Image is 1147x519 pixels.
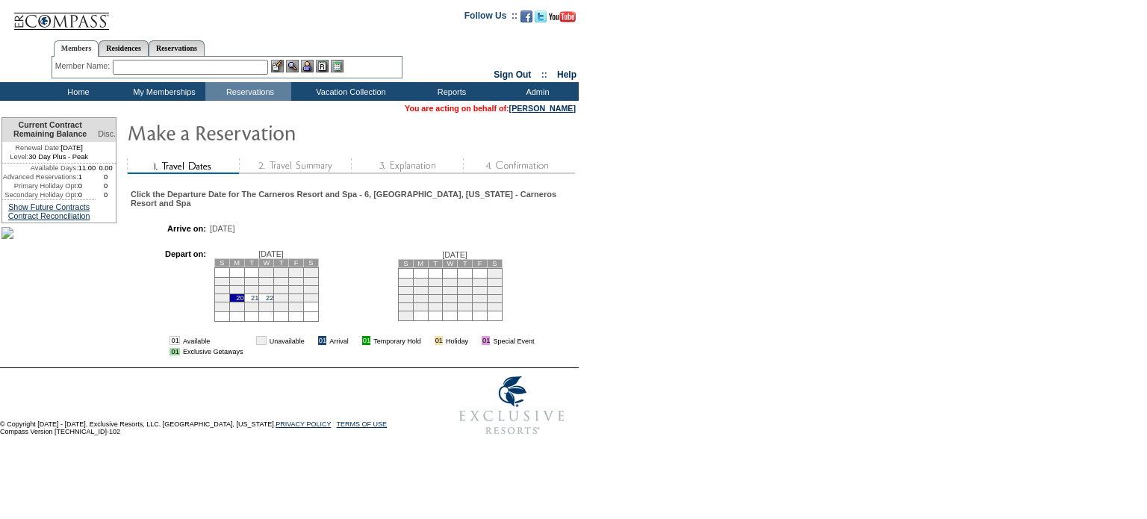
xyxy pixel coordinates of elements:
[2,173,78,181] td: Advanced Reservations:
[446,336,468,345] td: Holiday
[443,278,458,286] td: 5
[96,164,116,173] td: 0.00
[398,302,413,311] td: 23
[473,259,488,267] td: F
[246,337,253,344] img: i.gif
[458,302,473,311] td: 27
[270,336,305,345] td: Unavailable
[205,82,291,101] td: Reservations
[413,278,428,286] td: 3
[535,10,547,22] img: Follow us on Twitter
[1,227,13,239] img: Shot-47-042.jpg
[229,293,244,302] td: 20
[8,202,90,211] a: Show Future Contracts
[274,302,289,311] td: 30
[289,277,304,285] td: 10
[244,277,259,285] td: 7
[274,293,289,302] td: 23
[96,190,116,199] td: 0
[541,69,547,80] span: ::
[183,336,243,345] td: Available
[127,117,426,147] img: Make Reservation
[210,224,235,233] span: [DATE]
[2,142,96,152] td: [DATE]
[259,267,274,277] td: 1
[398,278,413,286] td: 2
[276,420,331,428] a: PRIVACY POLICY
[251,294,258,302] a: 21
[428,302,443,311] td: 25
[520,15,532,24] a: Become our fan on Facebook
[488,278,503,286] td: 8
[445,368,579,443] img: Exclusive Resorts
[398,286,413,294] td: 9
[96,173,116,181] td: 0
[127,158,239,174] img: step1_state2.gif
[331,60,344,72] img: b_calculator.gif
[99,40,149,56] a: Residences
[259,302,274,311] td: 29
[2,118,96,142] td: Current Contract Remaining Balance
[458,259,473,267] td: T
[170,348,179,355] td: 01
[54,40,99,57] a: Members
[289,302,304,311] td: 31
[398,311,413,320] td: 30
[494,69,531,80] a: Sign Out
[352,337,359,344] img: i.gif
[535,15,547,24] a: Follow us on Twitter
[259,285,274,293] td: 15
[2,190,78,199] td: Secondary Holiday Opt:
[488,294,503,302] td: 22
[55,60,113,72] div: Member Name:
[78,164,96,173] td: 11.00
[2,164,78,173] td: Available Days:
[229,258,244,267] td: M
[304,293,319,302] td: 25
[471,337,479,344] img: i.gif
[308,337,315,344] img: i.gif
[463,158,575,174] img: step4_state1.gif
[549,11,576,22] img: Subscribe to our YouTube Channel
[337,420,388,428] a: TERMS OF USE
[549,15,576,24] a: Subscribe to our YouTube Channel
[493,336,534,345] td: Special Event
[509,104,576,113] a: [PERSON_NAME]
[229,302,244,311] td: 27
[520,10,532,22] img: Become our fan on Facebook
[424,337,432,344] img: i.gif
[214,277,229,285] td: 5
[458,278,473,286] td: 6
[482,336,490,345] td: 01
[351,158,463,174] img: step3_state1.gif
[214,293,229,302] td: 19
[488,286,503,294] td: 15
[442,250,467,259] span: [DATE]
[443,286,458,294] td: 12
[473,286,488,294] td: 14
[131,190,573,208] div: Click the Departure Date for The Carneros Resort and Spa - 6, [GEOGRAPHIC_DATA], [US_STATE] - Car...
[405,104,576,113] span: You are acting on behalf of:
[318,336,326,345] td: 01
[398,294,413,302] td: 16
[214,258,229,267] td: S
[15,143,60,152] span: Renewal Date:
[119,82,205,101] td: My Memberships
[488,302,503,311] td: 29
[304,267,319,277] td: 4
[329,336,349,345] td: Arrival
[98,129,116,138] span: Disc.
[214,285,229,293] td: 12
[289,285,304,293] td: 17
[428,294,443,302] td: 18
[229,285,244,293] td: 13
[271,60,284,72] img: b_edit.gif
[274,258,289,267] td: T
[2,181,78,190] td: Primary Holiday Opt:
[493,82,579,101] td: Admin
[301,60,314,72] img: Impersonate
[373,336,421,345] td: Temporary Hold
[149,40,205,56] a: Reservations
[78,173,96,181] td: 1
[78,190,96,199] td: 0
